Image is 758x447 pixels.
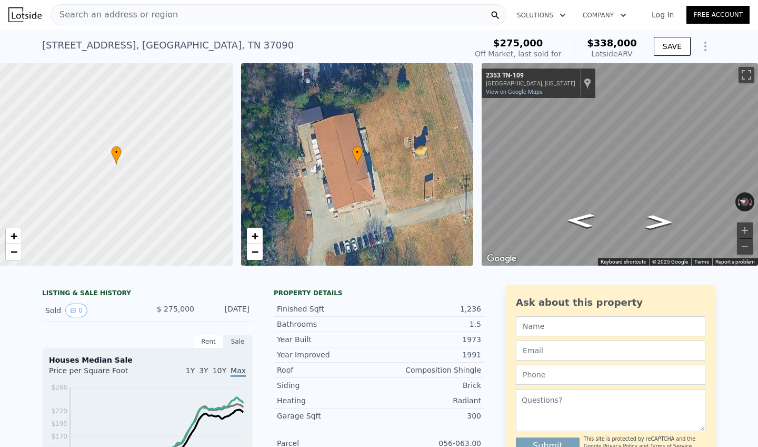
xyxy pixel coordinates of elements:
div: Year Improved [277,349,379,360]
button: Rotate clockwise [749,192,755,211]
span: $338,000 [587,37,637,48]
img: Lotside [8,7,42,22]
div: [GEOGRAPHIC_DATA], [US_STATE] [486,80,575,87]
span: − [251,245,258,258]
img: Google [484,252,519,266]
tspan: $195 [51,420,67,427]
div: • [111,146,122,164]
span: Max [231,366,246,377]
div: Finished Sqft [277,304,379,314]
div: LISTING & SALE HISTORY [42,289,253,299]
path: Go North, TN-109 [634,212,685,233]
div: [DATE] [203,304,250,317]
div: Radiant [379,395,481,406]
div: Heating [277,395,379,406]
div: Brick [379,380,481,391]
button: Toggle fullscreen view [739,67,754,83]
a: Free Account [686,6,750,24]
span: © 2025 Google [652,259,688,265]
button: Zoom in [737,222,753,238]
button: Company [574,6,635,25]
div: Bathrooms [277,319,379,329]
span: • [352,148,363,157]
span: + [11,229,17,242]
div: 300 [379,411,481,421]
div: Map [482,63,758,266]
button: Rotate counterclockwise [735,192,741,211]
a: Zoom in [6,228,22,244]
button: Solutions [508,6,574,25]
input: Name [516,316,705,336]
div: 1,236 [379,304,481,314]
path: Go South, TN-109 [555,210,606,231]
input: Email [516,341,705,361]
div: Off Market, last sold for [475,48,561,59]
div: Street View [482,63,758,266]
button: SAVE [654,37,691,56]
div: Sold [45,304,139,317]
button: Reset the view [735,195,755,209]
span: 3Y [199,366,208,375]
span: Search an address or region [51,8,178,21]
tspan: $170 [51,433,67,440]
div: Sale [223,335,253,348]
span: 1Y [186,366,195,375]
div: Roof [277,365,379,375]
div: 1991 [379,349,481,360]
button: Show Options [695,36,716,57]
span: $275,000 [493,37,543,48]
div: Property details [274,289,484,297]
span: $ 275,000 [157,305,194,313]
button: View historical data [65,304,87,317]
div: Year Built [277,334,379,345]
button: Keyboard shortcuts [601,258,646,266]
a: Log In [639,9,686,20]
input: Phone [516,365,705,385]
tspan: $220 [51,407,67,415]
div: Houses Median Sale [49,355,246,365]
div: Siding [277,380,379,391]
div: 1973 [379,334,481,345]
div: Lotside ARV [587,48,637,59]
span: 10Y [213,366,226,375]
div: 1.5 [379,319,481,329]
tspan: $266 [51,384,67,391]
span: + [251,229,258,242]
a: Show location on map [584,77,591,89]
a: View on Google Maps [486,89,543,95]
div: Composition Shingle [379,365,481,375]
a: Zoom out [6,244,22,260]
span: • [111,148,122,157]
div: Ask about this property [516,295,705,310]
a: Zoom out [247,244,263,260]
div: • [352,146,363,164]
a: Report a problem [715,259,755,265]
div: [STREET_ADDRESS] , [GEOGRAPHIC_DATA] , TN 37090 [42,38,294,53]
div: Garage Sqft [277,411,379,421]
a: Terms (opens in new tab) [694,259,709,265]
a: Zoom in [247,228,263,244]
a: Open this area in Google Maps (opens a new window) [484,252,519,266]
div: Price per Square Foot [49,365,147,382]
div: Rent [194,335,223,348]
span: − [11,245,17,258]
button: Zoom out [737,239,753,255]
div: 2353 TN-109 [486,72,575,80]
